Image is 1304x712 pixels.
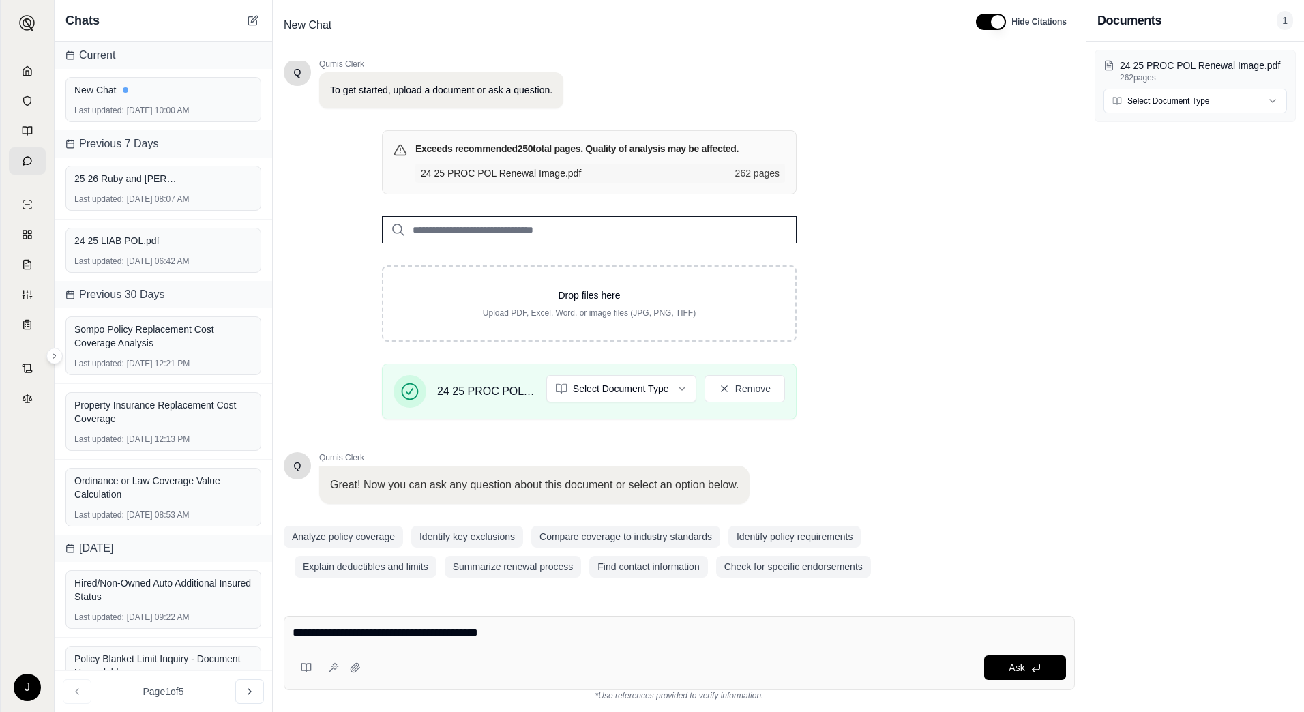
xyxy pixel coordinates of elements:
[1103,59,1287,83] button: 24 25 PROC POL Renewal Image.pdf262pages
[143,685,184,698] span: Page 1 of 5
[1120,59,1287,72] p: 24 25 PROC POL Renewal Image.pdf
[9,87,46,115] a: Documents Vault
[55,281,272,308] div: Previous 30 Days
[437,383,535,400] span: 24 25 PROC POL Renewal Image.pdf
[74,509,124,520] span: Last updated:
[74,434,252,445] div: [DATE] 12:13 PM
[74,172,177,186] span: 25 26 Ruby and [PERSON_NAME].pdf
[295,556,436,578] button: Explain deductibles and limits
[55,42,272,69] div: Current
[74,509,252,520] div: [DATE] 08:53 AM
[728,526,861,548] button: Identify policy requirements
[531,526,720,548] button: Compare coverage to industry standards
[14,674,41,701] div: J
[9,221,46,248] a: Policy Comparisons
[74,105,124,116] span: Last updated:
[716,556,871,578] button: Check for specific endorsements
[74,83,252,97] div: New Chat
[55,535,272,562] div: [DATE]
[278,14,337,36] span: New Chat
[1011,16,1067,27] span: Hide Citations
[9,355,46,382] a: Contract Analysis
[1009,662,1024,673] span: Ask
[74,576,252,604] div: Hired/Non-Owned Auto Additional Insured Status
[65,11,100,30] span: Chats
[319,59,563,70] span: Qumis Clerk
[74,652,252,679] div: Policy Blanket Limit Inquiry - Document Unreadable
[74,256,252,267] div: [DATE] 06:42 AM
[74,474,252,501] div: Ordinance or Law Coverage Value Calculation
[74,612,124,623] span: Last updated:
[9,251,46,278] a: Claim Coverage
[55,130,272,158] div: Previous 7 Days
[278,14,960,36] div: Edit Title
[74,434,124,445] span: Last updated:
[319,452,750,463] span: Qumis Clerk
[74,612,252,623] div: [DATE] 09:22 AM
[294,65,301,79] span: Hello
[9,311,46,338] a: Coverage Table
[330,477,739,493] p: Great! Now you can ask any question about this document or select an option below.
[74,398,252,426] div: Property Insurance Replacement Cost Coverage
[411,526,523,548] button: Identify key exclusions
[9,147,46,175] a: Chat
[74,323,252,350] div: Sompo Policy Replacement Cost Coverage Analysis
[245,12,261,29] button: New Chat
[415,142,739,155] h3: Exceeds recommended 250 total pages. Quality of analysis may be affected.
[74,358,252,369] div: [DATE] 12:21 PM
[9,191,46,218] a: Single Policy
[705,375,785,402] button: Remove
[9,117,46,145] a: Prompt Library
[74,256,124,267] span: Last updated:
[74,234,160,248] span: 24 25 LIAB POL.pdf
[294,459,301,473] span: Hello
[14,10,41,37] button: Expand sidebar
[405,288,773,302] p: Drop files here
[19,15,35,31] img: Expand sidebar
[74,194,124,205] span: Last updated:
[984,655,1066,680] button: Ask
[330,83,552,98] p: To get started, upload a document or ask a question.
[284,526,403,548] button: Analyze policy coverage
[589,556,707,578] button: Find contact information
[74,194,252,205] div: [DATE] 08:07 AM
[9,281,46,308] a: Custom Report
[74,358,124,369] span: Last updated:
[1277,11,1293,30] span: 1
[405,308,773,318] p: Upload PDF, Excel, Word, or image files (JPG, PNG, TIFF)
[74,105,252,116] div: [DATE] 10:00 AM
[46,348,63,364] button: Expand sidebar
[284,690,1075,701] div: *Use references provided to verify information.
[9,57,46,85] a: Home
[1097,11,1161,30] h3: Documents
[421,166,727,180] span: 24 25 PROC POL Renewal Image.pdf
[9,385,46,412] a: Legal Search Engine
[445,556,582,578] button: Summarize renewal process
[735,166,780,180] span: 262 pages
[1120,72,1287,83] p: 262 pages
